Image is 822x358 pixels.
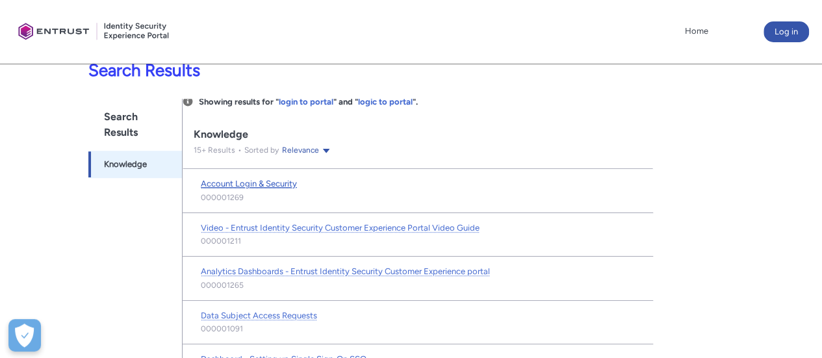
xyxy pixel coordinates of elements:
[201,323,243,335] lightning-formatted-text: 000001091
[199,97,418,107] span: Showing results for " " and " ".
[201,179,297,188] span: Account Login & Security
[682,21,712,41] a: Home
[194,144,235,156] p: 15 + Results
[281,144,331,157] button: Relevance
[8,319,41,352] div: Cookie Preferences
[279,97,333,107] a: login to portal
[201,279,244,291] lightning-formatted-text: 000001265
[194,128,642,141] div: Knowledge
[764,21,809,42] button: Log in
[88,99,182,151] h1: Search Results
[358,97,413,107] a: logic to portal
[88,151,182,178] a: Knowledge
[201,223,480,233] span: Video - Entrust Identity Security Customer Experience Portal Video Guide
[104,158,147,171] span: Knowledge
[8,319,41,352] button: Open Preferences
[201,235,241,247] lightning-formatted-text: 000001211
[201,266,490,276] span: Analytics Dashboards - Entrust Identity Security Customer Experience portal
[201,192,244,203] lightning-formatted-text: 000001269
[8,58,653,83] p: Search Results
[235,144,331,157] div: Sorted by
[235,146,244,155] span: •
[201,311,317,320] span: Data Subject Access Requests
